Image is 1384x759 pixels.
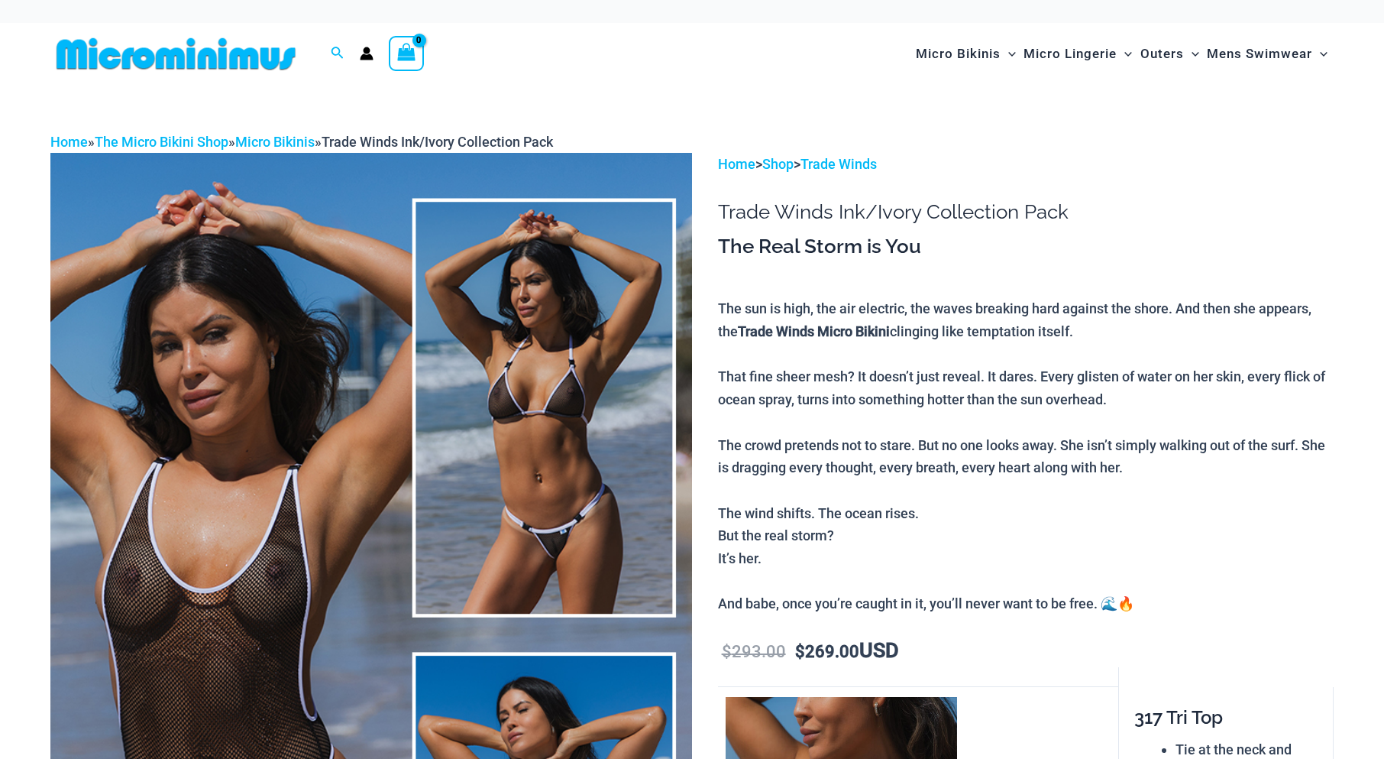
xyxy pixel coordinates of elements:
span: Outers [1140,34,1184,73]
bdi: 293.00 [722,642,786,661]
a: OutersMenu ToggleMenu Toggle [1137,31,1203,77]
span: Menu Toggle [1117,34,1132,73]
img: MM SHOP LOGO FLAT [50,37,302,71]
p: USD [718,640,1334,663]
h3: The Real Storm is You [718,234,1334,260]
p: The sun is high, the air electric, the waves breaking hard against the shore. And then she appear... [718,297,1334,615]
span: Micro Bikinis [916,34,1001,73]
a: Search icon link [331,44,344,63]
span: $ [795,642,805,661]
span: Trade Winds Ink/Ivory Collection Pack [322,134,553,150]
a: Home [718,156,755,172]
a: Trade Winds [800,156,877,172]
h1: Trade Winds Ink/Ivory Collection Pack [718,200,1334,224]
p: > > [718,153,1334,176]
span: Mens Swimwear [1207,34,1312,73]
a: Home [50,134,88,150]
span: Micro Lingerie [1023,34,1117,73]
a: Micro Bikinis [235,134,315,150]
span: Menu Toggle [1001,34,1016,73]
span: $ [722,642,732,661]
span: » » » [50,134,553,150]
a: Account icon link [360,47,373,60]
span: 317 Tri Top [1134,706,1223,728]
a: Shop [762,156,794,172]
span: Menu Toggle [1312,34,1327,73]
a: Mens SwimwearMenu ToggleMenu Toggle [1203,31,1331,77]
a: The Micro Bikini Shop [95,134,228,150]
a: View Shopping Cart, empty [389,36,424,71]
b: Trade Winds Micro Bikini [738,323,890,339]
nav: Site Navigation [910,28,1334,79]
bdi: 269.00 [795,642,859,661]
a: Micro LingerieMenu ToggleMenu Toggle [1020,31,1136,77]
a: Micro BikinisMenu ToggleMenu Toggle [912,31,1020,77]
span: Menu Toggle [1184,34,1199,73]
